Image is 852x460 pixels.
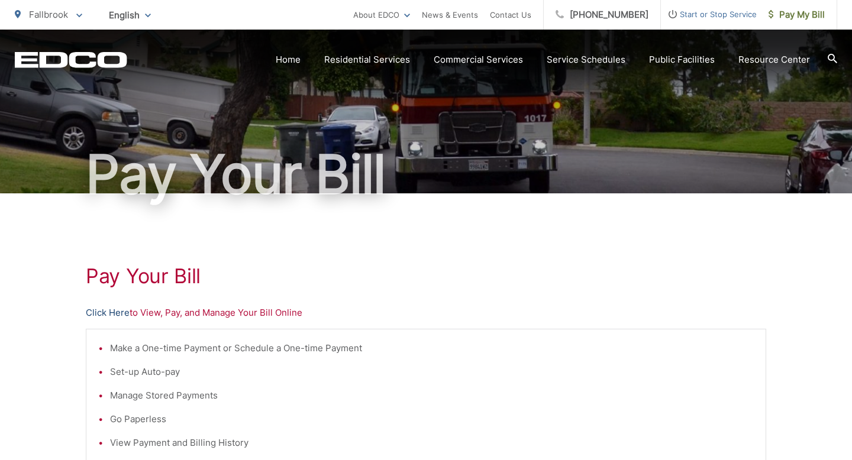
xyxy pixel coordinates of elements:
[110,365,754,379] li: Set-up Auto-pay
[110,388,754,403] li: Manage Stored Payments
[110,412,754,426] li: Go Paperless
[110,341,754,355] li: Make a One-time Payment or Schedule a One-time Payment
[86,264,766,288] h1: Pay Your Bill
[422,8,478,22] a: News & Events
[353,8,410,22] a: About EDCO
[324,53,410,67] a: Residential Services
[490,8,531,22] a: Contact Us
[547,53,625,67] a: Service Schedules
[15,51,127,68] a: EDCD logo. Return to the homepage.
[15,145,837,204] h1: Pay Your Bill
[86,306,130,320] a: Click Here
[769,8,825,22] span: Pay My Bill
[434,53,523,67] a: Commercial Services
[738,53,810,67] a: Resource Center
[110,436,754,450] li: View Payment and Billing History
[29,9,68,20] span: Fallbrook
[100,5,160,25] span: English
[276,53,301,67] a: Home
[649,53,715,67] a: Public Facilities
[86,306,766,320] p: to View, Pay, and Manage Your Bill Online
